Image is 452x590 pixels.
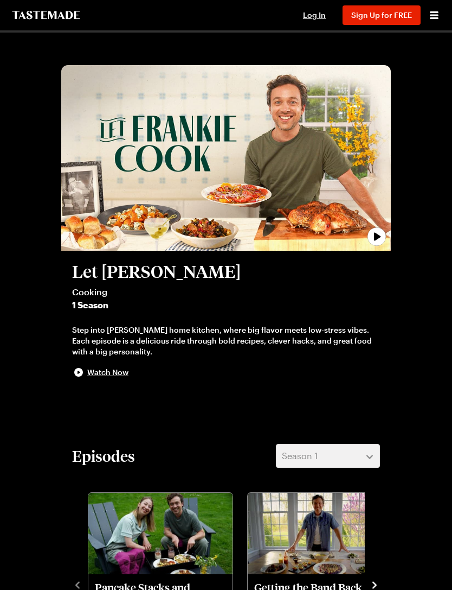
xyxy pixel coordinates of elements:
[303,10,326,20] span: Log In
[61,65,391,251] button: play trailer
[351,10,412,20] span: Sign Up for FREE
[88,493,233,574] img: Pancake Stacks and Snacks for Two
[427,8,441,22] button: Open menu
[61,65,391,251] img: Let Frankie Cook
[248,493,392,574] img: Getting the Band Back Together
[72,299,380,312] span: 1 Season
[72,325,380,357] div: Step into [PERSON_NAME] home kitchen, where big flavor meets low-stress vibes. Each episode is a ...
[11,11,81,20] a: To Tastemade Home Page
[72,286,380,299] span: Cooking
[72,446,135,466] h2: Episodes
[87,367,128,378] span: Watch Now
[343,5,421,25] button: Sign Up for FREE
[276,444,380,468] button: Season 1
[72,262,380,379] button: Let [PERSON_NAME]Cooking1 SeasonStep into [PERSON_NAME] home kitchen, where big flavor meets low-...
[293,10,336,21] button: Log In
[72,262,380,281] h2: Let [PERSON_NAME]
[282,449,318,462] span: Season 1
